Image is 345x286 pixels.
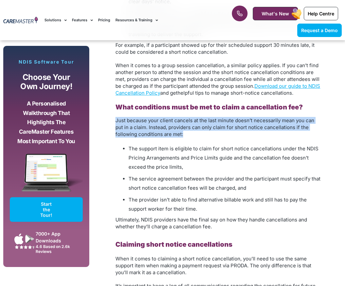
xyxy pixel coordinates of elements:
[115,103,303,111] b: What conditions must be met to claim a cancellation fee?
[3,16,38,24] img: CareMaster Logo
[10,154,83,197] img: CareMaster Software Mockup on Screen
[40,201,53,218] span: Start the Tour!
[25,234,34,244] img: Google Play App Icon
[129,197,307,212] span: The provider isn’t able to find alternative billable work and still has to pay the support worker...
[115,117,314,137] span: Just because your client cancels at the last minute doesn’t necessarily mean you can put in a cla...
[10,197,83,222] a: Start the Tour!
[115,9,158,31] a: Resources & Training
[98,9,110,31] a: Pricing
[15,73,78,91] p: Choose your own journey!
[115,83,320,96] a: Download our guide to NDIS Cancellation Policy
[115,217,307,230] span: Ultimately, NDIS providers have the final say on how they handle cancellations and whether they’l...
[115,62,320,96] span: When it comes to a group session cancellation, a similar policy applies. If you can’t find anothe...
[304,7,338,20] a: Help Centre
[115,256,311,276] span: When it comes to claiming a short notice cancellation, you’ll need to use the same support item w...
[129,176,320,191] span: The service agreement between the provider and the participant must specify that short notice can...
[36,230,79,244] div: 7000+ App Downloads
[72,9,93,31] a: Features
[44,9,220,31] nav: Menu
[297,24,342,37] a: Request a Demo
[253,7,298,20] a: What's New
[262,11,289,16] span: What's New
[44,9,67,31] a: Solutions
[14,233,24,244] img: Apple App Store Icon
[115,62,321,96] p: helpful tips to manage short-notice cancellations.
[36,244,79,254] div: 4.6 Based on 2.6k Reviews
[10,59,83,65] p: NDIS Software Tour
[115,240,233,248] b: Claiming short notice cancellations
[15,99,78,146] p: A personalised walkthrough that highlights the CareMaster features most important to you
[15,245,34,249] img: Google Play Store App Review Stars
[115,42,315,55] span: For example, if a participant showed up for their scheduled support 30 minutes late, it could be ...
[129,145,319,170] span: The support item is eligible to claim for short notice cancellations under the NDIS Pricing Arran...
[301,28,338,33] span: Request a Demo
[308,11,334,16] span: Help Centre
